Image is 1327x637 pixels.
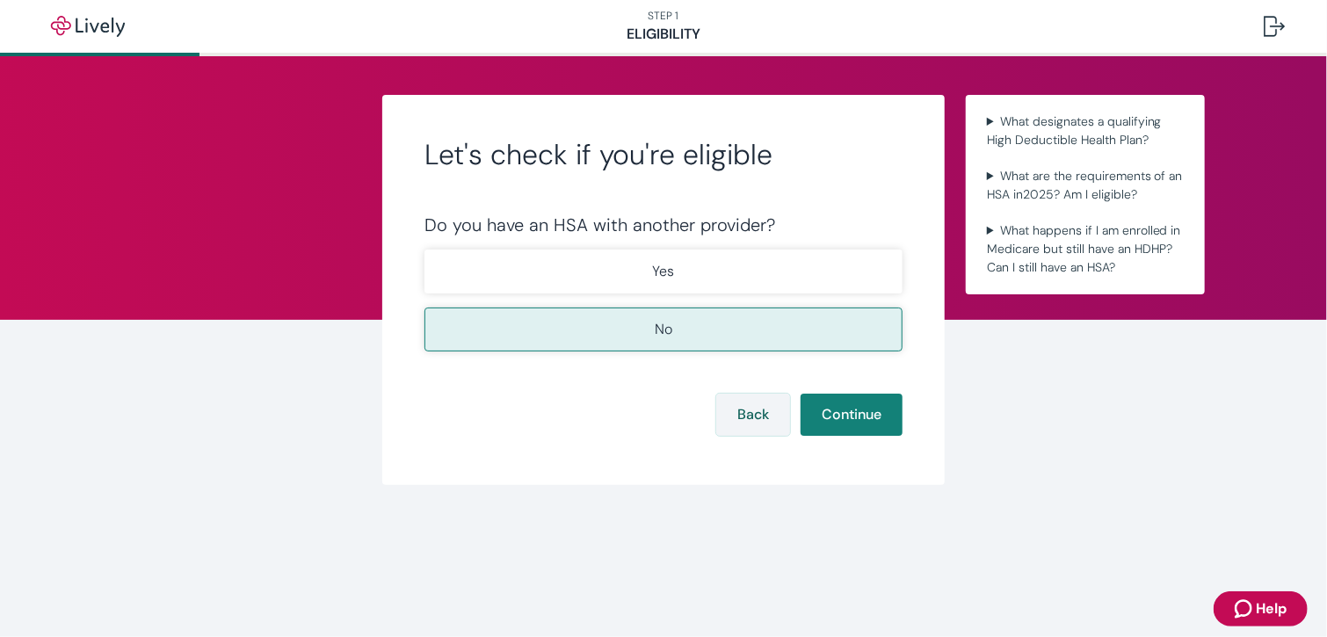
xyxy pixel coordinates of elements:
p: No [655,319,672,340]
img: Lively [39,16,137,37]
summary: What are the requirements of an HSA in2025? Am I eligible? [980,163,1191,207]
button: Yes [424,250,903,293]
button: No [424,308,903,351]
svg: Zendesk support icon [1235,598,1256,619]
p: Yes [653,261,675,282]
summary: What happens if I am enrolled in Medicare but still have an HDHP? Can I still have an HSA? [980,218,1191,280]
button: Continue [801,394,903,436]
h2: Let's check if you're eligible [424,137,903,172]
span: Help [1256,598,1287,619]
button: Log out [1250,5,1299,47]
button: Back [716,394,790,436]
button: Zendesk support iconHelp [1214,591,1308,626]
summary: What designates a qualifying High Deductible Health Plan? [980,109,1191,153]
div: Do you have an HSA with another provider? [424,214,903,235]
